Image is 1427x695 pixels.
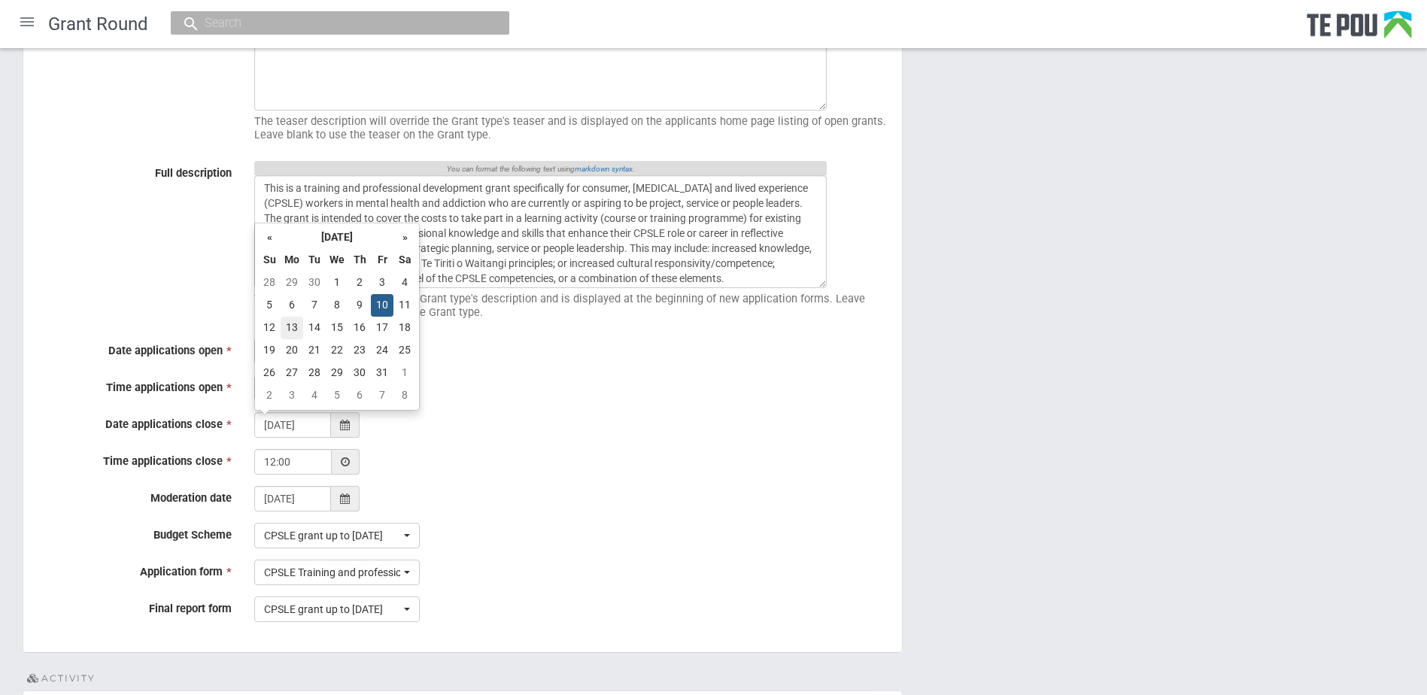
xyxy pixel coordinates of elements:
button: CPSLE grant up to [DATE] [254,523,420,548]
td: 28 [258,272,281,294]
textarea: This is a training and professional development grant specifically for consumer, [MEDICAL_DATA] a... [254,175,827,288]
td: 1 [393,362,416,384]
td: 20 [281,339,303,362]
th: « [258,226,281,249]
td: 8 [393,384,416,407]
th: Su [258,249,281,272]
span: Date applications close [105,417,223,431]
span: Moderation date [150,491,232,505]
p: This description will override the Grant type's description and is displayed at the beginning of ... [254,292,891,320]
button: CPSLE grant up to [DATE] [254,596,420,622]
th: » [393,226,416,249]
td: 18 [393,317,416,339]
input: hh:mm [254,449,332,475]
td: 14 [303,317,326,339]
span: Full description [155,166,232,180]
td: 16 [348,317,371,339]
div: You can format the following text using . [254,161,827,175]
td: 15 [326,317,348,339]
td: 29 [326,362,348,384]
span: CPSLE grant up to [DATE] [264,602,400,617]
td: 2 [348,272,371,294]
th: Th [348,249,371,272]
td: 9 [348,294,371,317]
th: [DATE] [281,226,393,249]
td: 30 [348,362,371,384]
td: 6 [348,384,371,407]
span: Time applications open [106,381,223,394]
td: 29 [281,272,303,294]
th: Mo [281,249,303,272]
a: markdown syntax [575,164,633,174]
td: 1 [326,272,348,294]
td: 10 [371,294,393,317]
input: dd/mm/yyyy [254,412,331,438]
span: Date applications open [108,344,223,357]
td: 28 [303,362,326,384]
td: 3 [281,384,303,407]
span: CPSLE Training and professional development grant [DATE] [264,565,400,580]
span: Final report form [149,602,232,615]
button: CPSLE Training and professional development grant [DATE] [254,560,420,585]
td: 8 [326,294,348,317]
td: 7 [303,294,326,317]
td: 5 [258,294,281,317]
td: 23 [348,339,371,362]
td: 31 [371,362,393,384]
td: 3 [371,272,393,294]
td: 30 [303,272,326,294]
span: Application form [140,565,223,578]
th: Sa [393,249,416,272]
td: 12 [258,317,281,339]
th: Fr [371,249,393,272]
td: 11 [393,294,416,317]
td: 6 [281,294,303,317]
td: 26 [258,362,281,384]
td: 22 [326,339,348,362]
td: 5 [326,384,348,407]
span: Time applications close [103,454,223,468]
td: 19 [258,339,281,362]
td: 24 [371,339,393,362]
td: 27 [281,362,303,384]
td: 4 [393,272,416,294]
span: CPSLE grant up to [DATE] [264,528,400,543]
input: dd/mm/yyyy [254,486,331,511]
td: 2 [258,384,281,407]
td: 7 [371,384,393,407]
input: Search [200,15,465,31]
td: 17 [371,317,393,339]
span: Budget Scheme [153,528,232,542]
th: We [326,249,348,272]
th: Tu [303,249,326,272]
td: 25 [393,339,416,362]
span: Activity [27,672,96,685]
td: 4 [303,384,326,407]
p: The teaser description will override the Grant type's teaser and is displayed on the applicants h... [254,114,891,142]
td: 21 [303,339,326,362]
td: 13 [281,317,303,339]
